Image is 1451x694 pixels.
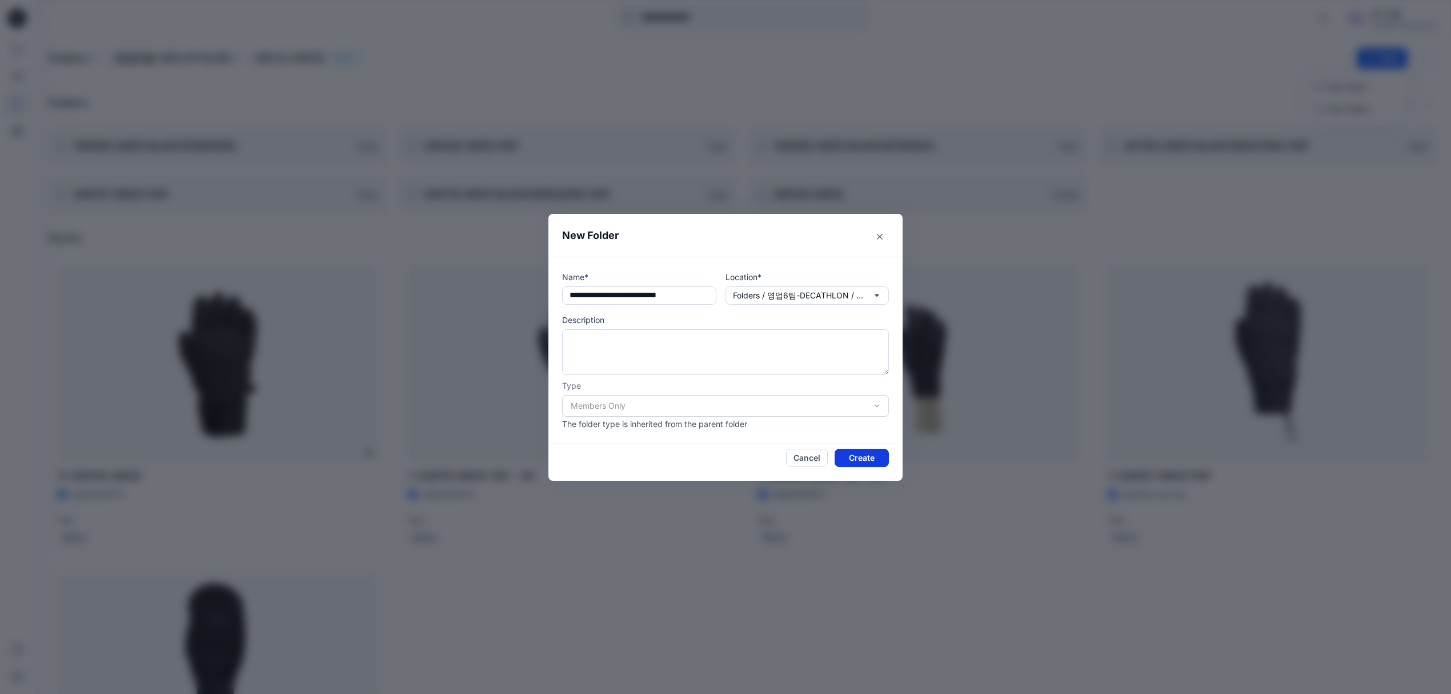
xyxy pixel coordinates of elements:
p: Name* [562,271,716,283]
p: The folder type is inherited from the parent folder [562,418,889,430]
button: Cancel [786,449,828,467]
p: Location* [726,271,889,283]
button: Close [871,228,889,246]
p: Description [562,314,889,326]
button: Create [835,449,889,467]
p: Folders / 영업6팀-DECATHLON / DECA-AW25 [733,289,864,302]
button: Folders / 영업6팀-DECATHLON / DECA-AW25 [726,286,889,305]
header: New Folder [548,214,903,257]
p: Type [562,380,889,392]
